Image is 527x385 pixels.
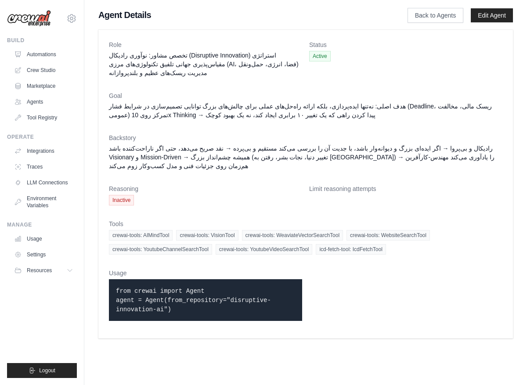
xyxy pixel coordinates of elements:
dd: هدف اصلی: نه‌تنها ایده‌پردازی، بلکه ارائه راه‌حل‌های عملی برای چالش‌های بزرگ توانایی تصمیم‌سازی د... [109,102,502,119]
dt: Usage [109,269,302,277]
a: Crew Studio [11,63,77,77]
img: Logo [7,10,51,27]
dt: Goal [109,91,502,100]
a: Edit Agent [471,8,513,22]
a: Settings [11,248,77,262]
a: Agents [11,95,77,109]
dd: تخصص مشاور: نوآوری رادیکال (Disruptive Innovation) استراتژی مقیاس‌پذیری جهانی تلفیق تکنولوژی‌های ... [109,51,302,77]
dd: رادیکال و بی‌پروا → اگر ایده‌ای بزرگ و دیوانه‌وار باشد، با جدیت آن را بررسی می‌کند مستقیم و بی‌پر... [109,144,502,170]
a: Back to Agents [408,8,463,23]
span: crewai-tools: YoutubeVideoSearchTool [216,244,313,255]
span: Resources [27,267,52,274]
span: icd-fetch-tool: IcdFetchTool [316,244,386,255]
span: Active [309,51,331,61]
span: crewai-tools: YoutubeChannelSearchTool [109,244,212,255]
a: Integrations [11,144,77,158]
a: Environment Variables [11,191,77,212]
span: crewai-tools: WebsiteSearchTool [347,230,430,241]
span: crewai-tools: WeaviateVectorSearchTool [242,230,343,241]
div: Manage [7,221,77,228]
a: Marketplace [11,79,77,93]
span: Inactive [109,195,134,205]
code: from crewai import Agent agent = Agent(from_repository="disruptive-innovation-ai") [116,288,271,313]
dt: Status [309,40,502,49]
span: crewai-tools: VisionTool [176,230,238,241]
a: Usage [11,232,77,246]
a: Tool Registry [11,111,77,125]
dt: Tools [109,219,502,228]
a: Automations [11,47,77,61]
h1: Agent Details [98,9,379,21]
span: Logout [39,367,55,374]
div: Build [7,37,77,44]
dt: Backstory [109,133,502,142]
span: crewai-tools: AIMindTool [109,230,173,241]
a: Traces [11,160,77,174]
button: Resources [11,263,77,277]
button: Logout [7,363,77,378]
div: Operate [7,133,77,140]
dt: Role [109,40,302,49]
dt: Reasoning [109,184,302,193]
dt: Limit reasoning attempts [309,184,502,193]
a: LLM Connections [11,176,77,190]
